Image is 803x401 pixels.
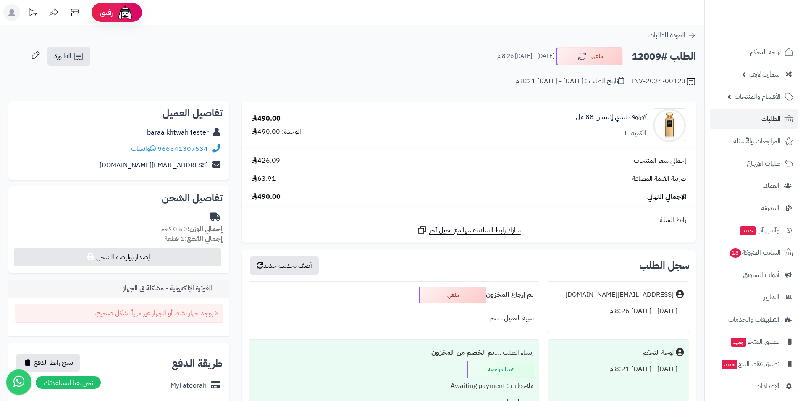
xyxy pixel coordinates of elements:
[250,256,319,275] button: أضف تحديث جديد
[721,358,779,370] span: تطبيق نقاط البيع
[731,338,746,347] span: جديد
[576,112,646,122] a: كورلوف ليدي إنتينس 88 مل
[735,91,781,103] span: الأقسام والمنتجات
[165,234,223,244] small: 1 قطعة
[245,215,693,225] div: رابط السلة
[747,158,781,169] span: طلبات الإرجاع
[710,153,798,174] a: طلبات الإرجاع
[515,77,624,86] div: تاريخ الطلب : [DATE] - [DATE] 8:21 م
[15,304,223,323] div: لا يوجد جهاز نشط أو الجهاز غير مهيأ بشكل صحيح.
[14,248,221,266] button: إصدار بوليصة الشحن
[710,265,798,285] a: أدوات التسويق
[648,30,685,40] span: العودة للطلبات
[710,109,798,129] a: الطلبات
[710,220,798,240] a: وآتس آبجديد
[100,160,208,170] a: [EMAIL_ADDRESS][DOMAIN_NAME]
[647,192,686,202] span: الإجمالي النهائي
[252,192,281,202] span: 490.00
[710,287,798,307] a: التقارير
[147,127,209,137] a: baraa khtwah tester
[47,47,90,66] a: الفاتورة
[722,360,737,369] span: جديد
[486,290,534,300] b: تم إرجاع المخزون
[16,354,80,372] button: نسخ رابط الدفع
[431,348,494,358] b: تم الخصم من المخزون
[730,248,741,258] span: 18
[761,113,781,125] span: الطلبات
[429,226,521,235] span: شارك رابط السلة نفسها مع عميل آخر
[710,376,798,396] a: الإعدادات
[634,156,686,166] span: إجمالي سعر المنتجات
[749,69,779,80] span: سمارت لايف
[15,108,223,118] h2: تفاصيل العميل
[733,135,781,147] span: المراجعات والأسئلة
[117,4,134,21] img: ai-face.png
[763,180,779,192] span: العملاء
[22,4,43,23] a: تحديثات المنصة
[171,381,207,390] div: MyFatoorah
[160,224,223,234] small: 0.50 كجم
[254,378,534,394] div: ملاحظات : Awaiting payment
[761,202,779,214] span: المدونة
[187,224,223,234] strong: إجمالي الوزن:
[252,156,280,166] span: 426.09
[710,243,798,263] a: السلات المتروكة18
[54,51,71,61] span: الفاتورة
[653,108,686,142] img: golden_scent_perfume_korloff_perfumes_lady_korloff_intense_le_parfum_for_women_le_parfum-90x90.jpg
[252,127,301,137] div: الوحدة: 490.00
[730,336,779,348] span: تطبيق المتجر
[252,114,281,124] div: 490.00
[750,46,781,58] span: لوحة التحكم
[756,380,779,392] span: الإعدادات
[157,144,208,154] a: 966541307534
[254,310,534,327] div: تنبيه العميل : نعم
[254,345,534,361] div: إنشاء الطلب ....
[710,354,798,374] a: تطبيق نقاط البيعجديد
[632,48,696,65] h2: الطلب #12009
[34,358,73,368] span: نسخ رابط الدفع
[172,359,223,369] h2: طريقة الدفع
[710,309,798,330] a: التطبيقات والخدمات
[467,361,534,378] div: قيد المراجعه
[746,23,795,40] img: logo-2.png
[123,285,223,293] h3: الفوترة الإلكترونية - مشكلة في الجهاز
[417,225,521,235] a: شارك رابط السلة نفسها مع عميل آخر
[710,131,798,151] a: المراجعات والأسئلة
[743,269,779,281] span: أدوات التسويق
[764,291,779,303] span: التقارير
[710,198,798,218] a: المدونة
[632,174,686,184] span: ضريبة القيمة المضافة
[15,193,223,203] h2: تفاصيل الشحن
[185,234,223,244] strong: إجمالي القطع:
[419,287,486,303] div: ملغي
[252,174,276,184] span: 63.91
[740,226,756,235] span: جديد
[131,144,156,154] a: واتساب
[639,261,689,271] h3: سجل الطلب
[632,77,696,87] div: INV-2024-00123
[554,361,684,377] div: [DATE] - [DATE] 8:21 م
[643,348,674,358] div: لوحة التحكم
[554,303,684,319] div: [DATE] - [DATE] 8:26 م
[623,129,646,138] div: الكمية: 1
[710,42,798,62] a: لوحة التحكم
[710,176,798,196] a: العملاء
[497,52,554,61] small: [DATE] - [DATE] 8:26 م
[648,30,696,40] a: العودة للطلبات
[729,247,781,259] span: السلات المتروكة
[556,47,623,65] button: ملغي
[739,224,779,236] span: وآتس آب
[728,314,779,325] span: التطبيقات والخدمات
[710,332,798,352] a: تطبيق المتجرجديد
[565,290,674,300] div: [EMAIL_ADDRESS][DOMAIN_NAME]
[100,8,113,18] span: رفيق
